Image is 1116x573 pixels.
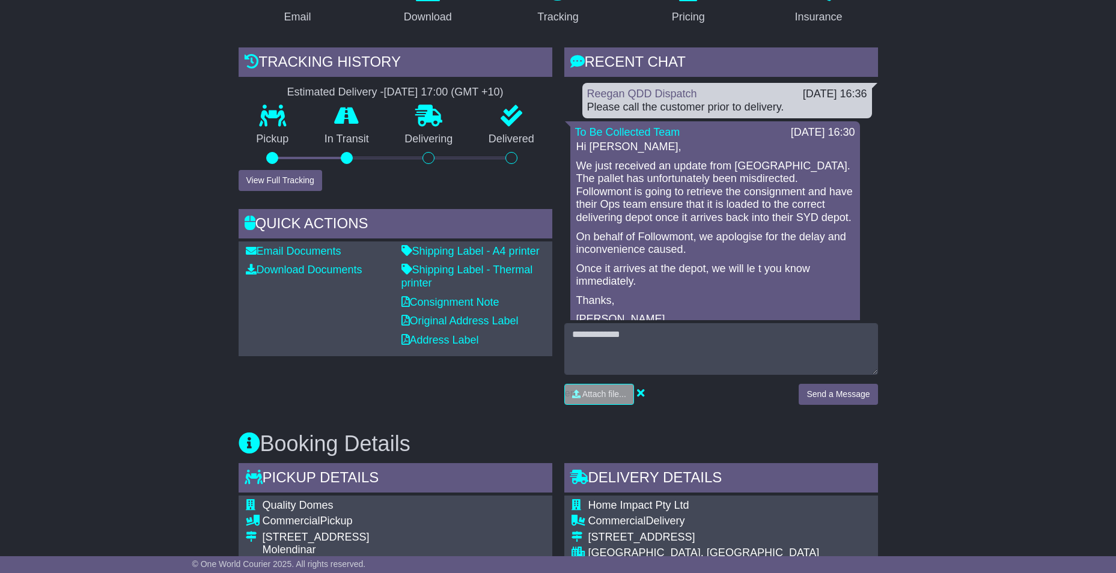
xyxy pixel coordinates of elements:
button: View Full Tracking [239,170,322,191]
p: In Transit [306,133,387,146]
p: We just received an update from [GEOGRAPHIC_DATA]. The pallet has unfortunately been misdirected.... [576,160,854,225]
p: Pickup [239,133,307,146]
button: Send a Message [799,384,877,405]
div: [STREET_ADDRESS] [588,531,861,544]
span: Quality Domes [263,499,334,511]
div: Molendinar [263,544,453,557]
div: Pickup Details [239,463,552,496]
div: RECENT CHAT [564,47,878,80]
div: [DATE] 17:00 (GMT +10) [384,86,504,99]
div: Tracking history [239,47,552,80]
div: Estimated Delivery - [239,86,552,99]
p: Hi [PERSON_NAME], [576,141,854,154]
a: Shipping Label - Thermal printer [401,264,533,289]
p: Delivering [387,133,471,146]
div: Download [404,9,452,25]
p: Delivered [471,133,552,146]
a: Address Label [401,334,479,346]
p: [PERSON_NAME] [576,313,854,326]
h3: Booking Details [239,432,878,456]
a: To Be Collected Team [575,126,680,138]
div: Please call the customer prior to delivery. [587,101,867,114]
a: Reegan QDD Dispatch [587,88,697,100]
div: Email [284,9,311,25]
div: [STREET_ADDRESS] [263,531,453,544]
span: Home Impact Pty Ltd [588,499,689,511]
span: Commercial [263,515,320,527]
a: Original Address Label [401,315,519,327]
div: Delivery [588,515,861,528]
a: Consignment Note [401,296,499,308]
div: [DATE] 16:30 [791,126,855,139]
p: Thanks, [576,294,854,308]
a: Shipping Label - A4 printer [401,245,540,257]
p: Once it arrives at the depot, we will le t you know immediately. [576,262,854,288]
a: Download Documents [246,264,362,276]
div: Delivery Details [564,463,878,496]
div: [GEOGRAPHIC_DATA], [GEOGRAPHIC_DATA] [588,547,861,560]
div: Tracking [537,9,578,25]
div: Pricing [672,9,705,25]
a: Email Documents [246,245,341,257]
span: © One World Courier 2025. All rights reserved. [192,559,366,569]
span: Commercial [588,515,646,527]
div: Pickup [263,515,453,528]
div: [DATE] 16:36 [803,88,867,101]
div: Insurance [795,9,843,25]
div: Quick Actions [239,209,552,241]
p: On behalf of Followmont, we apologise for the delay and inconvenience caused. [576,231,854,256]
